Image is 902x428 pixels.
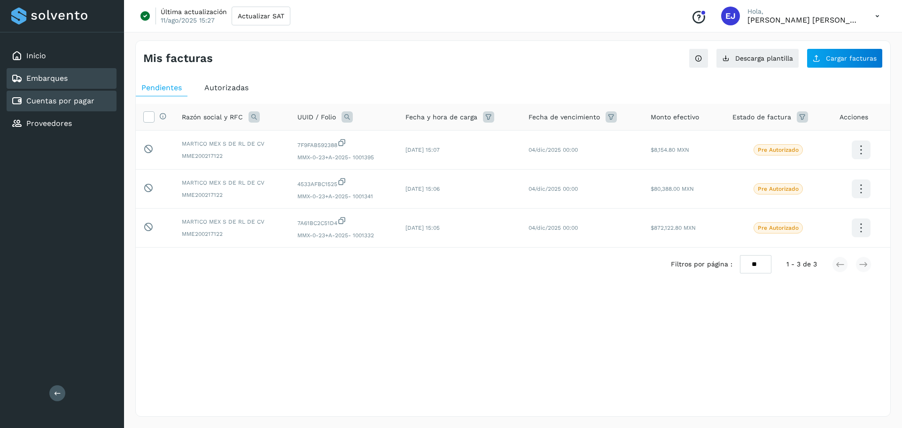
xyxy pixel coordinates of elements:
[529,225,578,231] span: 04/dic/2025 00:00
[26,74,68,83] a: Embarques
[297,112,336,122] span: UUID / Folio
[161,8,227,16] p: Última actualización
[405,147,440,153] span: [DATE] 15:07
[807,48,883,68] button: Cargar facturas
[747,16,860,24] p: Eduardo Joaquin Gonzalez Rodriguez
[651,225,696,231] span: $872,122.80 MXN
[732,112,791,122] span: Estado de factura
[182,230,282,238] span: MME200217122
[182,112,243,122] span: Razón social y RFC
[297,153,391,162] span: MMX-0-23+A-2025- 1001395
[26,51,46,60] a: Inicio
[26,96,94,105] a: Cuentas por pagar
[182,218,282,226] span: MARTICO MEX S DE RL DE CV
[141,83,182,92] span: Pendientes
[232,7,290,25] button: Actualizar SAT
[758,186,799,192] p: Pre Autorizado
[405,225,440,231] span: [DATE] 15:05
[7,68,117,89] div: Embarques
[671,259,732,269] span: Filtros por página :
[7,91,117,111] div: Cuentas por pagar
[758,225,799,231] p: Pre Autorizado
[297,216,391,227] span: 7A61BC2C51D4
[7,46,117,66] div: Inicio
[786,259,817,269] span: 1 - 3 de 3
[405,112,477,122] span: Fecha y hora de carga
[758,147,799,153] p: Pre Autorizado
[651,112,699,122] span: Monto efectivo
[297,192,391,201] span: MMX-0-23+A-2025- 1001341
[297,231,391,240] span: MMX-0-23+A-2025- 1001332
[182,140,282,148] span: MARTICO MEX S DE RL DE CV
[529,186,578,192] span: 04/dic/2025 00:00
[161,16,215,24] p: 11/ago/2025 15:27
[747,8,860,16] p: Hola,
[143,52,213,65] h4: Mis facturas
[238,13,284,19] span: Actualizar SAT
[297,177,391,188] span: 4533AFBC1525
[735,55,793,62] span: Descarga plantilla
[26,119,72,128] a: Proveedores
[182,191,282,199] span: MME200217122
[7,113,117,134] div: Proveedores
[651,147,689,153] span: $8,154.80 MXN
[529,147,578,153] span: 04/dic/2025 00:00
[651,186,694,192] span: $80,388.00 MXN
[716,48,799,68] button: Descarga plantilla
[182,179,282,187] span: MARTICO MEX S DE RL DE CV
[529,112,600,122] span: Fecha de vencimiento
[840,112,868,122] span: Acciones
[204,83,249,92] span: Autorizadas
[182,152,282,160] span: MME200217122
[297,138,391,149] span: 7F9FAB592388
[405,186,440,192] span: [DATE] 15:06
[826,55,877,62] span: Cargar facturas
